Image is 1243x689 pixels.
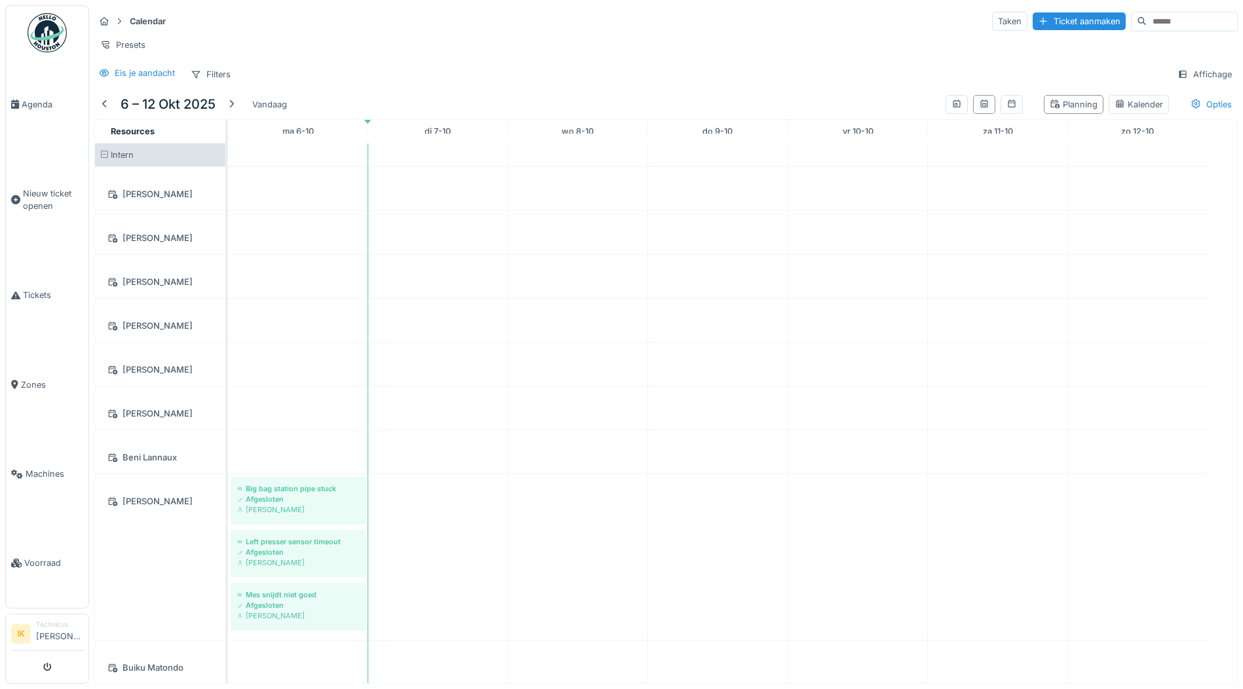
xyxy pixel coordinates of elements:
div: [PERSON_NAME] [103,186,218,202]
div: [PERSON_NAME] [103,318,218,334]
div: Presets [94,35,151,54]
div: Kalender [1115,98,1163,111]
div: Taken [992,12,1027,31]
div: [PERSON_NAME] [103,493,218,510]
a: 10 oktober 2025 [839,122,877,140]
a: 9 oktober 2025 [699,122,736,140]
div: Big bag station pipe stuck [237,483,359,494]
span: Nieuw ticket openen [23,187,83,212]
a: Nieuw ticket openen [6,149,88,251]
a: Zones [6,340,88,429]
a: Tickets [6,251,88,340]
div: [PERSON_NAME] [103,362,218,378]
div: [PERSON_NAME] [103,405,218,422]
span: Resources [111,126,155,136]
a: Agenda [6,60,88,149]
span: Intern [111,150,134,160]
div: Ticket aanmaken [1033,12,1126,30]
div: Affichage [1172,65,1238,84]
div: Beni Lannaux [103,449,218,466]
li: IK [11,624,31,644]
div: [PERSON_NAME] [237,610,359,621]
h5: 6 – 12 okt 2025 [121,96,216,112]
a: 7 oktober 2025 [421,122,454,140]
div: Afgesloten [237,494,359,504]
strong: Calendar [124,15,171,28]
div: [PERSON_NAME] [237,504,359,515]
span: Tickets [23,289,83,301]
a: 11 oktober 2025 [980,122,1016,140]
img: Badge_color-CXgf-gQk.svg [28,13,67,52]
a: 6 oktober 2025 [279,122,317,140]
div: Mes snijdt niet goed [237,589,359,600]
a: 8 oktober 2025 [558,122,597,140]
span: Machines [26,468,83,480]
div: Left presser sensor timeout [237,536,359,547]
div: Opties [1185,95,1238,114]
span: Zones [21,379,83,391]
div: [PERSON_NAME] [103,230,218,246]
div: Buiku Matondo [103,660,218,676]
span: Agenda [22,98,83,111]
li: [PERSON_NAME] [36,620,83,648]
div: [PERSON_NAME] [237,557,359,568]
span: Voorraad [24,557,83,569]
div: Afgesloten [237,547,359,557]
div: Eis je aandacht [115,67,175,79]
a: IK Technicus[PERSON_NAME] [11,620,83,651]
div: Technicus [36,620,83,629]
div: [PERSON_NAME] [103,274,218,290]
div: Filters [185,65,237,84]
div: Afgesloten [237,600,359,610]
a: Voorraad [6,519,88,608]
div: Planning [1050,98,1098,111]
a: Machines [6,430,88,519]
div: Vandaag [247,96,292,113]
a: 12 oktober 2025 [1118,122,1157,140]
